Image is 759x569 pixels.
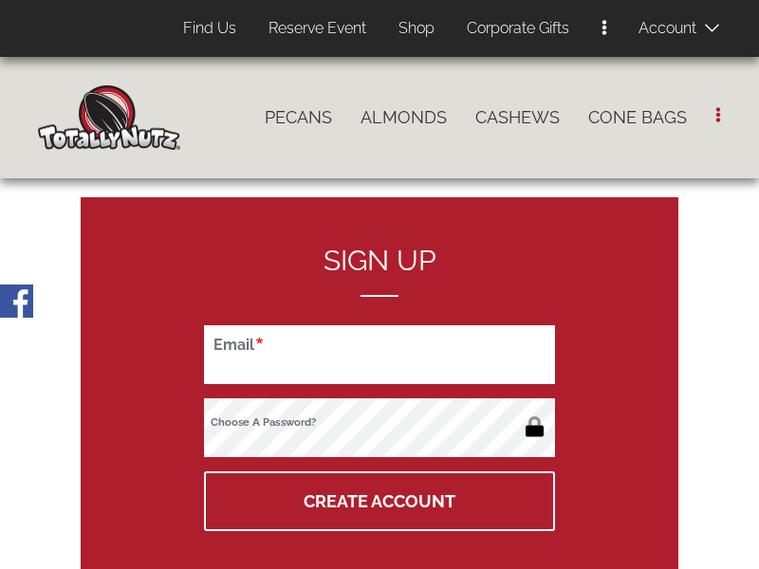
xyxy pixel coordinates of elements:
[169,10,250,47] a: Find Us
[38,85,180,150] img: Home
[461,98,574,138] a: Cashews
[254,10,380,47] a: Reserve Event
[250,98,346,138] a: Pecans
[384,10,449,47] a: Shop
[204,471,555,531] button: Create Account
[453,10,583,47] a: Corporate Gifts
[204,245,555,297] h2: Sign up
[574,98,701,138] a: Cone Bags
[346,98,461,138] a: Almonds
[204,325,555,384] input: Email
